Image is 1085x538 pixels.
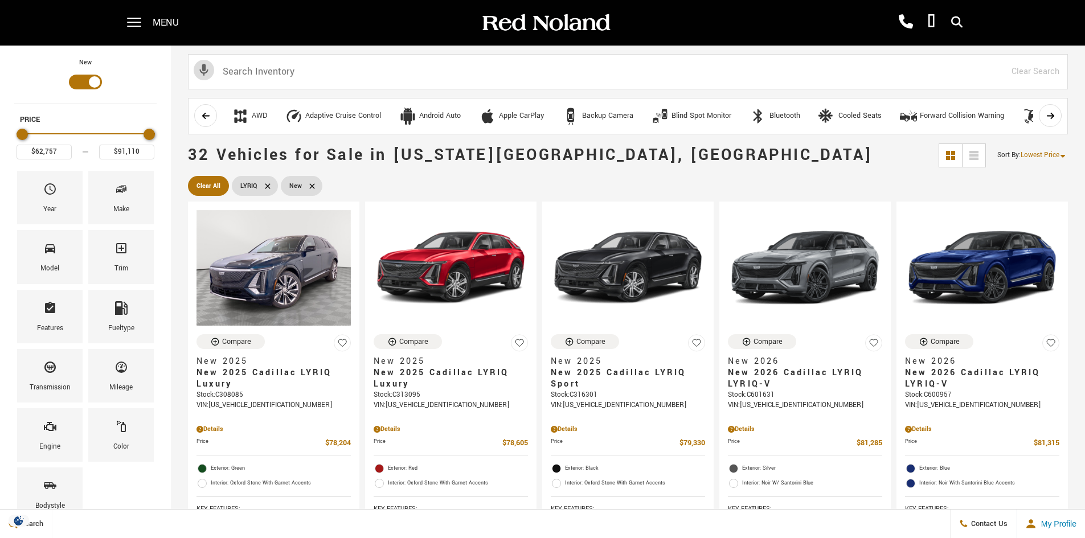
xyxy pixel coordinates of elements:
[14,57,157,104] div: Filter by Vehicle Type
[576,336,605,347] div: Compare
[196,367,342,390] span: New 2025 Cadillac LYRIQ Luxury
[226,104,273,128] button: AWDAWD
[240,179,257,193] span: LYRIQ
[17,467,83,521] div: BodystyleBodystyle
[1042,334,1059,356] button: Save Vehicle
[743,104,806,128] button: BluetoothBluetooth
[6,515,32,527] img: Opt-Out Icon
[17,408,83,462] div: EngineEngine
[905,400,1059,410] div: VIN: [US_VEHICLE_IDENTIFICATION_NUMBER]
[88,290,154,343] div: FueltypeFueltype
[1039,104,1062,127] button: scroll right
[43,179,57,203] span: Year
[222,336,251,347] div: Compare
[388,463,528,474] span: Exterior: Red
[88,349,154,403] div: MileageMileage
[114,298,128,322] span: Fueltype
[289,179,302,193] span: New
[374,503,528,515] span: Key Features :
[920,111,1004,121] div: Forward Collision Warning
[905,356,1059,390] a: New 2026New 2026 Cadillac LYRIQ LYRIQ-V
[196,356,351,390] a: New 2025New 2025 Cadillac LYRIQ Luxury
[43,239,57,262] span: Model
[6,515,32,527] section: Click to Open Cookie Consent Modal
[769,111,800,121] div: Bluetooth
[905,356,1051,367] span: New 2026
[502,437,528,449] span: $78,605
[43,358,57,381] span: Transmission
[931,336,960,347] div: Compare
[108,322,134,335] div: Fueltype
[17,349,83,403] div: TransmissionTransmission
[905,210,1059,326] img: 2026 Cadillac LYRIQ LYRIQ-V
[728,437,882,449] a: Price $81,285
[374,356,528,390] a: New 2025New 2025 Cadillac LYRIQ Luxury
[188,144,873,166] span: 32 Vehicles for Sale in [US_STATE][GEOGRAPHIC_DATA], [GEOGRAPHIC_DATA]
[900,108,917,125] div: Forward Collision Warning
[196,210,351,326] img: 2025 Cadillac LYRIQ Luxury
[499,111,544,121] div: Apple CarPlay
[114,262,128,275] div: Trim
[188,54,1068,89] input: Search Inventory
[88,230,154,284] div: TrimTrim
[334,334,351,356] button: Save Vehicle
[905,390,1059,400] div: Stock : C600957
[997,150,1021,160] span: Sort By :
[399,108,416,125] div: Android Auto
[565,463,705,474] span: Exterior: Black
[812,104,888,128] button: Cooled SeatsCooled Seats
[894,104,1010,128] button: Forward Collision WarningForward Collision Warning
[742,463,882,474] span: Exterior: Silver
[114,358,128,381] span: Mileage
[905,424,1059,434] div: Pricing Details - New 2026 Cadillac LYRIQ LYRIQ-V With Navigation & AWD
[20,114,151,125] h5: Price
[114,417,128,441] span: Color
[374,400,528,410] div: VIN: [US_VEHICLE_IDENTIFICATION_NUMBER]
[905,437,1059,449] a: Price $81,315
[551,356,705,390] a: New 2025New 2025 Cadillac LYRIQ Sport
[196,179,220,193] span: Clear All
[728,437,857,449] span: Price
[728,503,882,515] span: Key Features :
[35,500,65,512] div: Bodystyle
[88,408,154,462] div: ColorColor
[742,478,882,489] span: Interior: Noir W/ Santorini Blue
[374,437,528,449] a: Price $78,605
[750,108,767,125] div: Bluetooth
[905,503,1059,515] span: Key Features :
[728,400,882,410] div: VIN: [US_VEHICLE_IDENTIFICATION_NUMBER]
[144,129,155,140] div: Maximum Price
[728,424,882,434] div: Pricing Details - New 2026 Cadillac LYRIQ LYRIQ-V With Navigation & AWD
[113,441,129,453] div: Color
[754,336,783,347] div: Compare
[511,334,528,356] button: Save Vehicle
[865,334,882,356] button: Save Vehicle
[114,179,128,203] span: Make
[388,478,528,489] span: Interior: Oxford Stone With Garnet Accents
[40,262,59,275] div: Model
[1034,437,1059,449] span: $81,315
[196,424,351,434] div: Pricing Details - New 2025 Cadillac LYRIQ Luxury With Navigation & AWD
[728,356,882,390] a: New 2026New 2026 Cadillac LYRIQ LYRIQ-V
[114,239,128,262] span: Trim
[551,367,697,390] span: New 2025 Cadillac LYRIQ Sport
[196,437,325,449] span: Price
[43,417,57,441] span: Engine
[728,356,874,367] span: New 2026
[838,111,882,121] div: Cooled Seats
[728,390,882,400] div: Stock : C601631
[43,203,56,216] div: Year
[374,424,528,434] div: Pricing Details - New 2025 Cadillac LYRIQ Luxury With Navigation
[551,210,705,326] img: 2025 Cadillac LYRIQ Sport
[905,437,1034,449] span: Price
[556,104,640,128] button: Backup CameraBackup Camera
[728,367,874,390] span: New 2026 Cadillac LYRIQ LYRIQ-V
[672,111,731,121] div: Blind Spot Monitor
[551,503,705,515] span: Key Features :
[374,210,528,326] img: 2025 Cadillac LYRIQ Luxury
[194,60,214,80] svg: Click to toggle on voice search
[109,381,133,394] div: Mileage
[17,129,28,140] div: Minimum Price
[480,13,611,33] img: Red Noland Auto Group
[211,478,351,489] span: Interior: Oxford Stone With Garnet Accents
